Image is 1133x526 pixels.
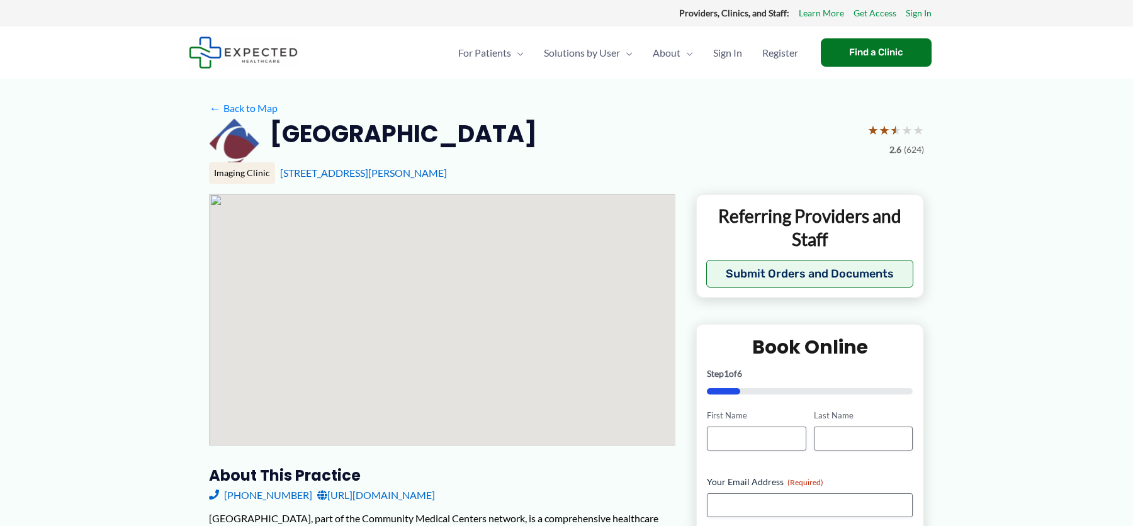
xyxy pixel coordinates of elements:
[511,31,524,75] span: Menu Toggle
[762,31,798,75] span: Register
[879,118,890,142] span: ★
[209,102,221,114] span: ←
[799,5,844,21] a: Learn More
[448,31,534,75] a: For PatientsMenu Toggle
[724,368,729,379] span: 1
[737,368,742,379] span: 6
[814,410,913,422] label: Last Name
[904,142,924,158] span: (624)
[707,335,913,359] h2: Book Online
[707,410,806,422] label: First Name
[752,31,808,75] a: Register
[458,31,511,75] span: For Patients
[653,31,680,75] span: About
[821,38,932,67] a: Find a Clinic
[209,99,278,118] a: ←Back to Map
[189,36,298,69] img: Expected Healthcare Logo - side, dark font, small
[679,8,789,18] strong: Providers, Clinics, and Staff:
[867,118,879,142] span: ★
[209,486,312,505] a: [PHONE_NUMBER]
[707,476,913,488] label: Your Email Address
[889,142,901,158] span: 2.6
[707,369,913,378] p: Step of
[269,118,537,149] h2: [GEOGRAPHIC_DATA]
[706,260,913,288] button: Submit Orders and Documents
[534,31,643,75] a: Solutions by UserMenu Toggle
[317,486,435,505] a: [URL][DOMAIN_NAME]
[280,167,447,179] a: [STREET_ADDRESS][PERSON_NAME]
[787,478,823,487] span: (Required)
[703,31,752,75] a: Sign In
[906,5,932,21] a: Sign In
[706,204,913,250] p: Referring Providers and Staff
[680,31,693,75] span: Menu Toggle
[901,118,913,142] span: ★
[448,31,808,75] nav: Primary Site Navigation
[713,31,742,75] span: Sign In
[854,5,896,21] a: Get Access
[209,466,675,485] h3: About this practice
[890,118,901,142] span: ★
[620,31,633,75] span: Menu Toggle
[544,31,620,75] span: Solutions by User
[209,162,275,184] div: Imaging Clinic
[643,31,703,75] a: AboutMenu Toggle
[913,118,924,142] span: ★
